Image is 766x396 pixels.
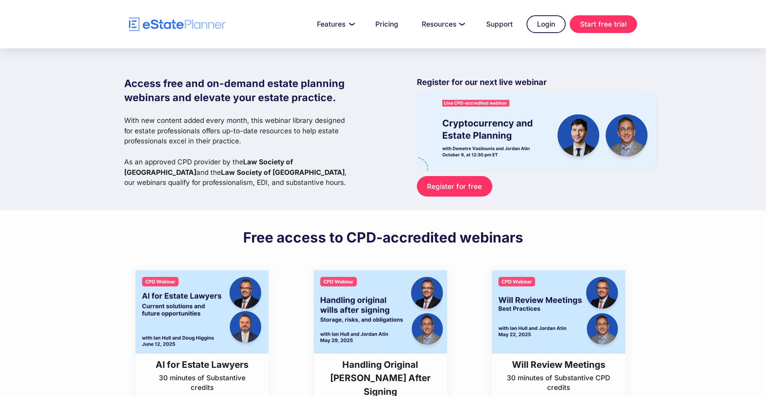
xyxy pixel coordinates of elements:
[412,16,473,32] a: Resources
[307,16,362,32] a: Features
[124,158,293,176] strong: Law Society of [GEOGRAPHIC_DATA]
[570,15,637,33] a: Start free trial
[124,115,353,188] p: With new content added every month, this webinar library designed for estate professionals offers...
[366,16,408,32] a: Pricing
[129,17,226,31] a: home
[503,373,614,392] p: 30 minutes of Substantive CPD credits
[477,16,522,32] a: Support
[527,15,566,33] a: Login
[146,373,258,392] p: 30 minutes of Substantive credits
[243,228,523,246] h2: Free access to CPD-accredited webinars
[146,358,258,371] h3: AI for Estate Lawyers
[221,168,345,176] strong: Law Society of [GEOGRAPHIC_DATA]
[503,358,614,371] h3: Will Review Meetings
[124,77,353,105] h1: Access free and on-demand estate planning webinars and elevate your estate practice.
[417,176,492,197] a: Register for free
[417,77,656,92] p: Register for our next live webinar
[417,92,656,170] img: eState Academy webinar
